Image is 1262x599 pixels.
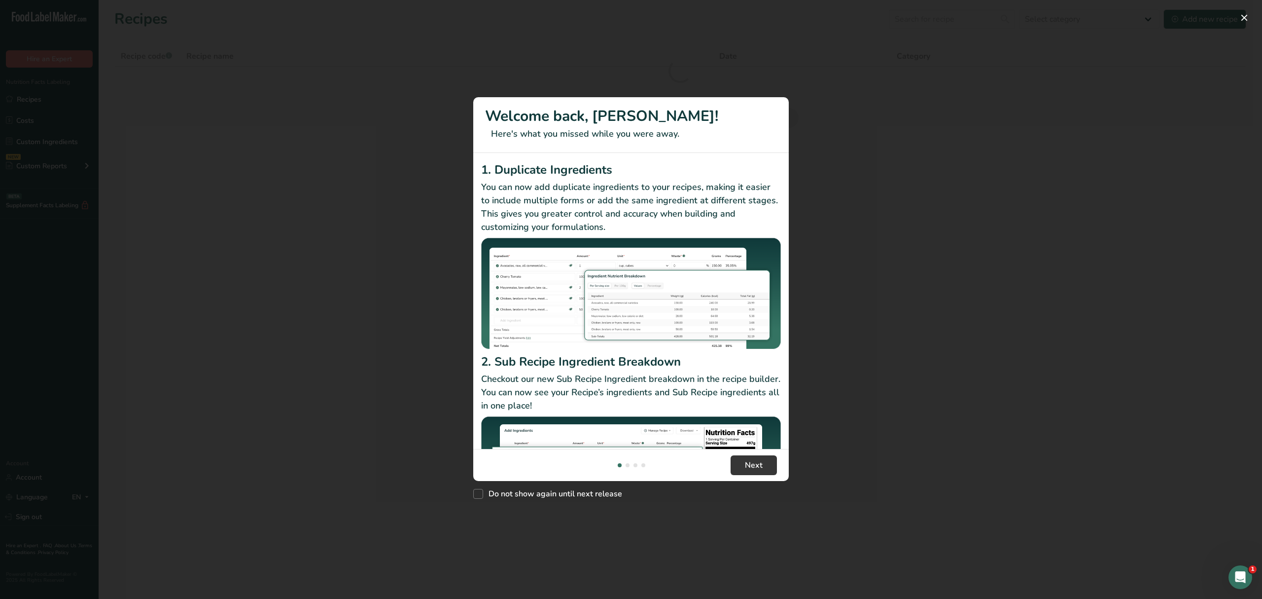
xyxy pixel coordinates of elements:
span: Next [745,459,763,471]
span: Do not show again until next release [483,489,622,499]
img: Duplicate Ingredients [481,238,781,350]
span: 1 [1249,565,1257,573]
h2: 2. Sub Recipe Ingredient Breakdown [481,353,781,371]
iframe: Intercom live chat [1228,565,1252,589]
p: Here's what you missed while you were away. [485,127,777,141]
p: Checkout our new Sub Recipe Ingredient breakdown in the recipe builder. You can now see your Reci... [481,373,781,412]
button: Next [731,455,777,475]
img: Sub Recipe Ingredient Breakdown [481,416,781,528]
h2: 1. Duplicate Ingredients [481,161,781,179]
h1: Welcome back, [PERSON_NAME]! [485,105,777,127]
p: You can now add duplicate ingredients to your recipes, making it easier to include multiple forms... [481,181,781,234]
